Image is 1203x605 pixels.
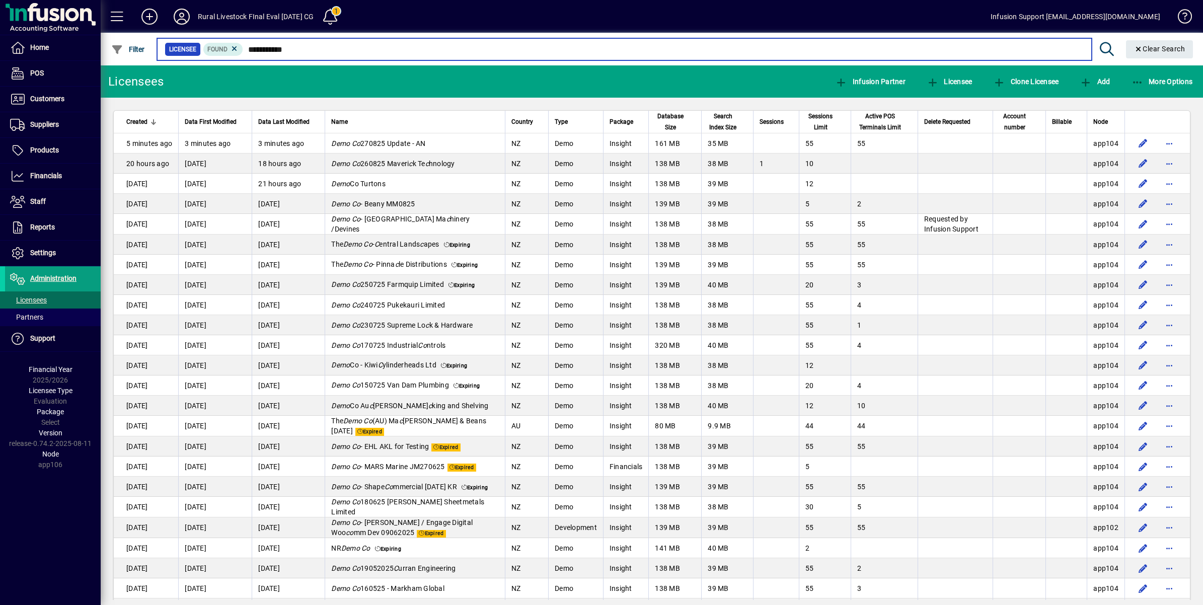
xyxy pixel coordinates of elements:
span: app104.prod.infusionbusinesssoftware.com [1093,220,1118,228]
td: 39 MB [701,174,753,194]
td: NZ [505,214,548,235]
button: More options [1161,257,1177,273]
button: Edit [1135,257,1151,273]
span: Data Last Modified [258,116,310,127]
span: Customers [30,95,64,103]
td: Insight [603,174,649,194]
td: 38 MB [701,315,753,335]
span: Co Turtons [331,180,386,188]
td: 1 [753,154,799,174]
td: NZ [505,154,548,174]
em: c [409,160,412,168]
td: Demo [548,154,603,174]
td: [DATE] [178,295,252,315]
td: [DATE] [114,214,178,235]
td: Demo [548,315,603,335]
td: 55 [799,133,851,154]
span: Suppliers [30,120,59,128]
td: Demo [548,335,603,355]
button: Add [133,8,166,26]
em: c [425,160,429,168]
span: Clone Licensee [993,78,1059,86]
td: 138 MB [648,315,701,335]
button: More options [1161,377,1177,394]
span: 230725 Supreme Lo k & Hardware [331,321,473,329]
button: Edit [1135,337,1151,353]
em: Demo [331,280,350,288]
em: C [374,240,379,248]
td: NZ [505,255,548,275]
em: Co [352,280,361,288]
td: Insight [603,154,649,174]
td: 139 MB [648,275,701,295]
button: Profile [166,8,198,26]
span: Sessions [760,116,784,127]
td: [DATE] [252,315,325,335]
div: Billable [1052,116,1081,127]
td: [DATE] [114,194,178,214]
span: Account number [999,111,1031,133]
button: Edit [1135,398,1151,414]
em: c [395,260,399,268]
td: 139 MB [648,194,701,214]
td: Insight [603,255,649,275]
em: Co [352,321,361,329]
div: Search Index Size [708,111,747,133]
span: Licensees [10,296,47,304]
span: Staff [30,197,46,205]
button: Edit [1135,216,1151,232]
td: 21 hours ago [252,174,325,194]
button: More options [1161,277,1177,293]
button: More options [1161,540,1177,556]
td: Demo [548,235,603,255]
td: NZ [505,315,548,335]
span: Created [126,116,147,127]
div: Country [511,116,542,127]
span: Licensee [927,78,972,86]
button: Edit [1135,377,1151,394]
td: 35 MB [701,133,753,154]
em: Demo [331,301,350,309]
button: Edit [1135,317,1151,333]
td: Insight [603,133,649,154]
td: 55 [799,214,851,235]
td: 3 [851,275,918,295]
td: Requested by Infusion Support [918,214,993,235]
td: [DATE] [252,355,325,375]
span: POS [30,69,44,77]
button: More options [1161,519,1177,536]
td: 12 [799,174,851,194]
span: Home [30,43,49,51]
div: Package [610,116,643,127]
a: Products [5,138,101,163]
button: Edit [1135,135,1151,152]
td: [DATE] [114,355,178,375]
a: Knowledge Base [1170,2,1190,35]
td: 38 MB [701,214,753,235]
span: Found [207,46,228,53]
td: Insight [603,235,649,255]
span: Data First Modified [185,116,237,127]
button: More options [1161,580,1177,596]
span: app104.prod.infusionbusinesssoftware.com [1093,139,1118,147]
td: [DATE] [252,255,325,275]
td: 138 MB [648,235,701,255]
td: Insight [603,214,649,235]
td: 39 MB [701,255,753,275]
mat-chip: Found Status: Found [203,43,243,56]
button: Licensee [924,72,975,91]
em: Demo [331,215,350,223]
em: c [425,321,429,329]
span: app104.prod.infusionbusinesssoftware.com [1093,341,1118,349]
td: [DATE] [252,235,325,255]
button: Edit [1135,519,1151,536]
td: 20 hours ago [114,154,178,174]
div: Sessions [760,116,793,127]
div: Delete Requested [924,116,987,127]
span: Sessions Limit [805,111,836,133]
div: Created [126,116,172,127]
td: [DATE] [114,235,178,255]
button: Edit [1135,156,1151,172]
button: Edit [1135,357,1151,373]
button: More options [1161,216,1177,232]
